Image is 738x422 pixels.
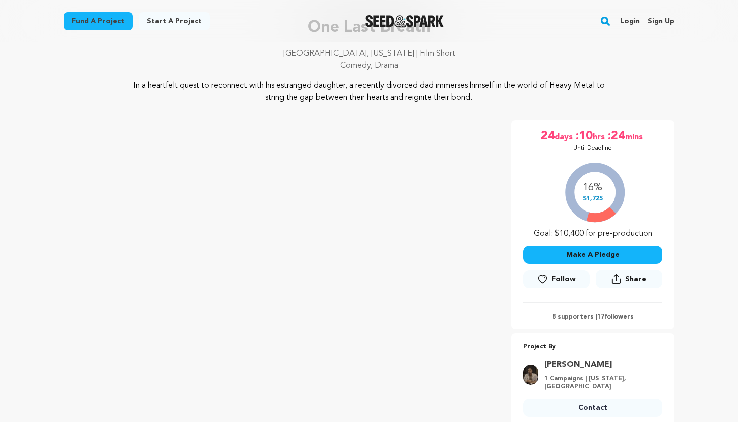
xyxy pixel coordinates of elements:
span: mins [625,128,645,144]
p: [GEOGRAPHIC_DATA], [US_STATE] | Film Short [64,48,674,60]
span: 24 [541,128,555,144]
a: Fund a project [64,12,133,30]
p: 1 Campaigns | [US_STATE], [GEOGRAPHIC_DATA] [544,375,656,391]
button: Make A Pledge [523,246,662,264]
a: Seed&Spark Homepage [365,15,444,27]
p: Comedy, Drama [64,60,674,72]
a: Goto Abel Diaz profile [544,359,656,371]
a: Sign up [648,13,674,29]
img: df6f842d7a275c56.png [523,365,538,385]
p: Until Deadline [573,144,612,152]
p: 8 supporters | followers [523,313,662,321]
span: hrs [593,128,607,144]
a: Follow [523,270,589,288]
a: Login [620,13,640,29]
span: :10 [575,128,593,144]
a: Start a project [139,12,210,30]
span: Follow [552,274,576,284]
img: Seed&Spark Logo Dark Mode [365,15,444,27]
span: :24 [607,128,625,144]
span: Share [625,274,646,284]
a: Contact [523,399,662,417]
p: In a heartfelt quest to reconnect with his estranged daughter, a recently divorced dad immerses h... [125,80,613,104]
p: Project By [523,341,662,353]
span: days [555,128,575,144]
button: Share [596,270,662,288]
span: 17 [597,314,604,320]
span: Share [596,270,662,292]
